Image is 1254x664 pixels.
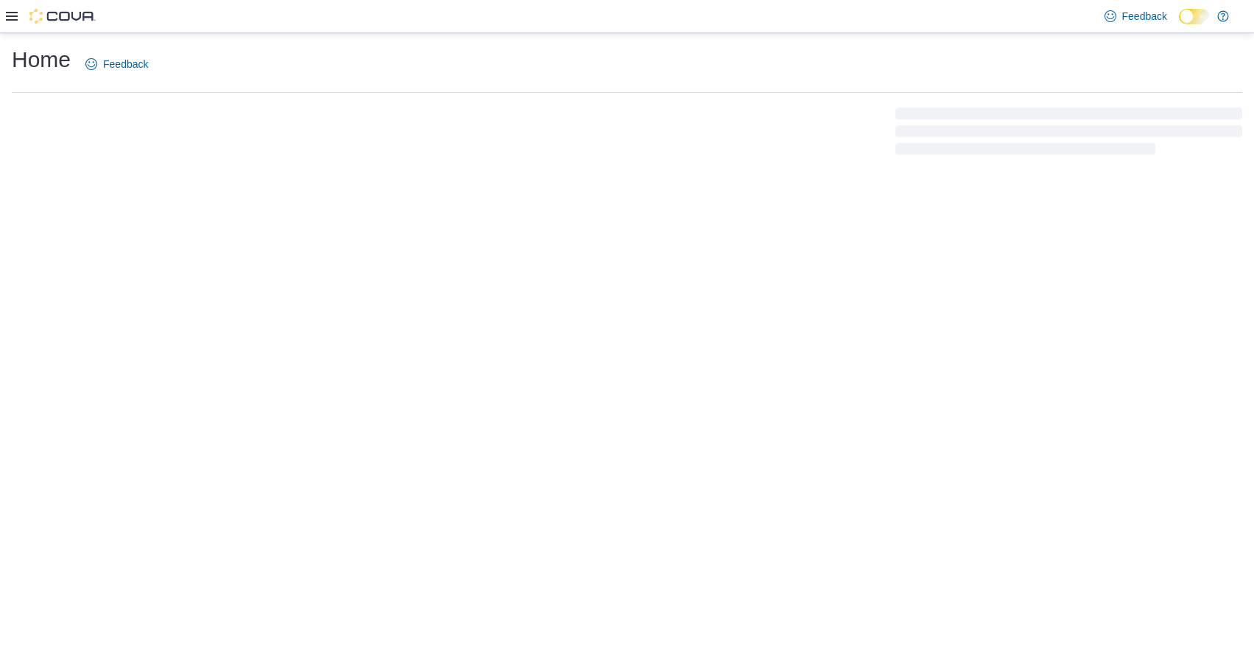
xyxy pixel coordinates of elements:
img: Cova [29,9,96,24]
span: Loading [895,111,1242,158]
input: Dark Mode [1179,9,1210,24]
a: Feedback [80,49,154,79]
h1: Home [12,45,71,74]
span: Feedback [1122,9,1167,24]
a: Feedback [1099,1,1173,31]
span: Feedback [103,57,148,71]
span: Dark Mode [1179,24,1180,25]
